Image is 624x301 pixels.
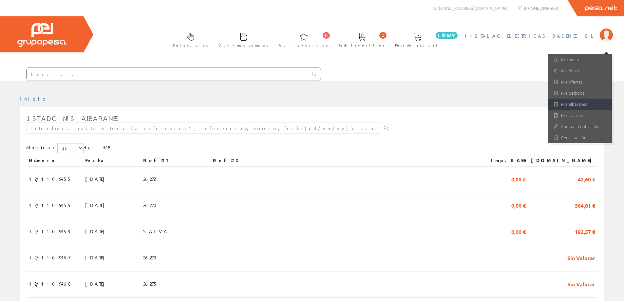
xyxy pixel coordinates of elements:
a: Mis pedidos [548,87,612,99]
label: Mostrar [26,143,84,153]
span: [PHONE_NUMBER] [524,5,559,11]
a: Cerrar sesión [548,132,612,143]
a: INSTALAC.ELECTRICAS BADENES SL [465,27,613,33]
span: [DATE] [85,252,108,263]
a: Mis ofertas [548,76,612,87]
select: Mostrar [57,143,84,153]
input: Buscar ... [27,67,308,81]
span: 42,60 € [578,173,595,184]
a: Mis albaranes [548,99,612,110]
a: Inicio [20,96,47,102]
span: 26275 [143,278,158,289]
span: 26272 [143,173,156,184]
span: [DATE] [85,173,108,184]
th: [DOMAIN_NAME] [528,155,598,166]
a: Mi cuenta [548,54,612,65]
span: 0,00 € [511,173,526,184]
span: Sin Valorar [567,252,595,263]
span: [DATE] [85,226,108,237]
th: Ref #2 [210,155,479,166]
span: [DATE] [85,278,108,289]
span: INSTALAC.ELECTRICAS BADENES SL [465,32,596,39]
span: 26273 [143,252,156,263]
input: Introduzca parte o toda la referencia1, referencia2, número, fecha(dd/mm/yy) o rango de fechas(dd... [26,122,380,134]
span: Selectores [173,42,208,48]
div: de 448 [26,143,598,155]
img: Grupo Peisa [17,23,66,47]
span: 26270 [143,199,161,211]
span: 12/1109456 [29,199,72,211]
span: 0 línea/s [436,32,458,39]
span: Sin Valorar [567,278,595,289]
span: 0,00 € [511,199,526,211]
span: 12/1109458 [29,226,70,237]
a: Selectores [166,27,212,51]
span: Últimas compras [218,42,269,48]
span: [EMAIL_ADDRESS][DOMAIN_NAME] [439,5,508,11]
span: Listado mis albaranes [26,114,120,122]
span: Art. favoritos [279,42,328,48]
th: Imp.RAEE [479,155,528,166]
a: Últimas compras [212,27,272,51]
span: 564,81 € [575,199,595,211]
span: 12/1109468 [29,278,71,289]
span: Pedido actual [395,42,440,48]
span: SALVA [143,226,168,237]
span: 12/1109467 [29,252,70,263]
a: Mis datos [548,65,612,76]
th: Fecha [83,155,141,166]
a: Cambiar contraseña [548,121,612,132]
span: 0 [323,32,330,39]
th: Número [26,155,83,166]
span: 0 [379,32,387,39]
span: 0,00 € [511,226,526,237]
a: Mis facturas [548,110,612,121]
th: Ref #1 [141,155,211,166]
span: [DATE] [85,199,108,211]
span: 182,57 € [575,226,595,237]
span: Ped. favoritos [338,42,385,48]
span: 12/1109455 [29,173,71,184]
